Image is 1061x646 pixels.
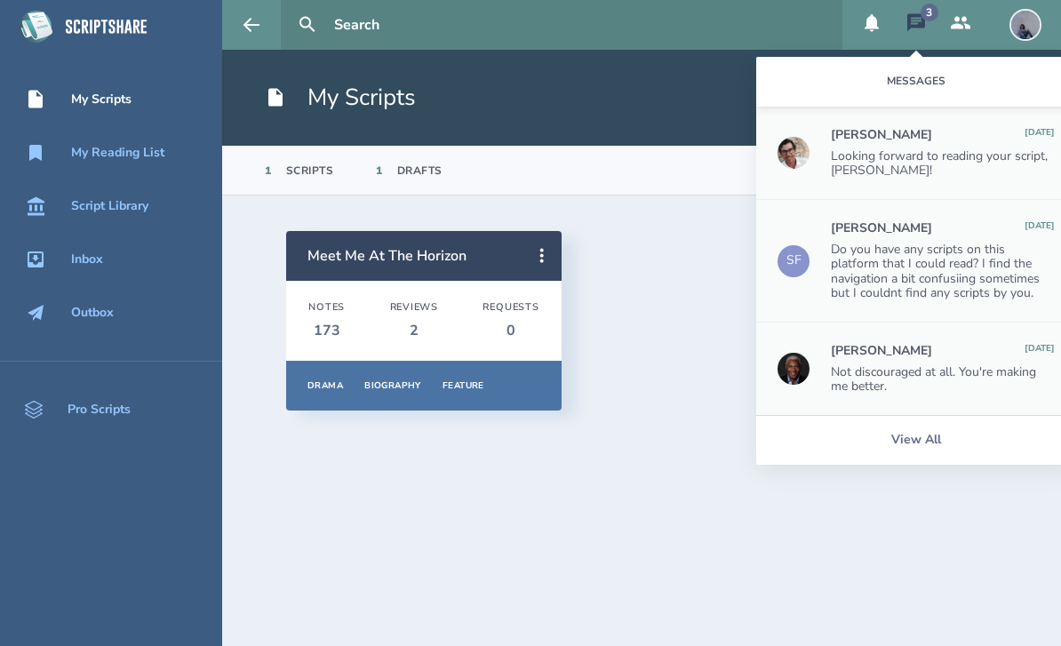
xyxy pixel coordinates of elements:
[831,221,932,235] div: [PERSON_NAME]
[68,403,131,417] div: Pro Scripts
[483,321,538,340] div: 0
[307,379,343,392] div: Drama
[364,379,421,392] div: Biography
[307,246,467,266] a: Meet Me At The Horizon
[778,137,810,169] img: user_1714333753-crop.jpg
[1025,128,1055,142] div: Friday, May 30, 2025 at 12:29:47 PM
[1009,9,1041,41] img: user_1717041581-crop.jpg
[71,92,132,107] div: My Scripts
[71,252,103,267] div: Inbox
[443,379,484,392] div: Feature
[1025,344,1055,358] div: Thursday, May 1, 2025 at 10:22:02 AM
[831,149,1055,178] div: Looking forward to reading your script, [PERSON_NAME]!
[778,353,810,385] img: user_1641492977-crop.jpg
[265,82,416,114] h1: My Scripts
[286,163,334,178] div: Scripts
[397,163,443,178] div: Drafts
[921,4,938,21] div: 3
[265,163,272,178] div: 1
[308,301,345,314] div: Notes
[308,321,345,340] div: 173
[71,199,148,213] div: Script Library
[831,243,1055,299] div: Do you have any scripts on this platform that I could read? I find the navigation a bit confusiin...
[71,146,164,160] div: My Reading List
[390,321,439,340] div: 2
[778,245,810,277] div: SF
[390,301,439,314] div: Reviews
[71,306,114,320] div: Outbox
[376,163,383,178] div: 1
[831,365,1055,394] div: Not discouraged at all. You're making me better.
[483,301,538,314] div: Requests
[1025,221,1055,235] div: Thursday, May 8, 2025 at 11:31:17 AM
[831,128,932,142] div: [PERSON_NAME]
[831,344,932,358] div: [PERSON_NAME]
